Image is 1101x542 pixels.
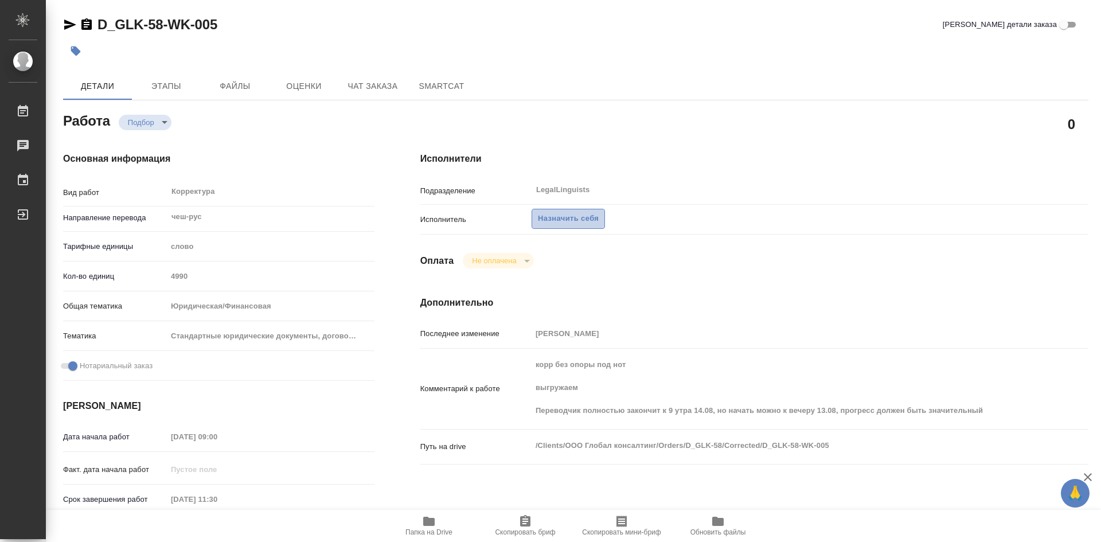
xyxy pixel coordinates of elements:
button: Скопировать бриф [477,510,573,542]
span: Этапы [139,79,194,93]
input: Пустое поле [167,428,267,445]
div: Подбор [463,253,533,268]
input: Пустое поле [167,491,267,508]
span: Назначить себя [538,212,599,225]
span: Детали [70,79,125,93]
span: Папка на Drive [405,528,452,536]
span: Чат заказа [345,79,400,93]
button: Скопировать ссылку для ЯМессенджера [63,18,77,32]
button: Добавить тэг [63,38,88,64]
p: Дата начала работ [63,431,167,443]
p: Факт. дата начала работ [63,464,167,475]
button: Папка на Drive [381,510,477,542]
span: Скопировать мини-бриф [582,528,661,536]
button: Скопировать ссылку [80,18,93,32]
h4: [PERSON_NAME] [63,399,374,413]
h2: 0 [1068,114,1075,134]
input: Пустое поле [532,325,1033,342]
span: Оценки [276,79,331,93]
button: Не оплачена [468,256,520,266]
input: Пустое поле [167,461,267,478]
p: Тарифные единицы [63,241,167,252]
span: Файлы [208,79,263,93]
a: D_GLK-58-WK-005 [97,17,217,32]
p: Вид работ [63,187,167,198]
p: Срок завершения работ [63,494,167,505]
p: Путь на drive [420,441,532,453]
textarea: /Clients/ООО Глобал консалтинг/Orders/D_GLK-58/Corrected/D_GLK-58-WK-005 [532,436,1033,455]
span: [PERSON_NAME] детали заказа [943,19,1057,30]
p: Комментарий к работе [420,383,532,395]
span: 🙏 [1065,481,1085,505]
h4: Исполнители [420,152,1088,166]
p: Направление перевода [63,212,167,224]
span: Нотариальный заказ [80,360,153,372]
button: Обновить файлы [670,510,766,542]
p: Подразделение [420,185,532,197]
button: Назначить себя [532,209,605,229]
p: Кол-во единиц [63,271,167,282]
div: слово [167,237,374,256]
div: Подбор [119,115,171,130]
span: Обновить файлы [690,528,746,536]
button: Подбор [124,118,158,127]
h2: Работа [63,110,110,130]
p: Исполнитель [420,214,532,225]
span: SmartCat [414,79,469,93]
h4: Основная информация [63,152,374,166]
button: 🙏 [1061,479,1090,508]
button: Скопировать мини-бриф [573,510,670,542]
textarea: корр без опоры под нот выгружаем Переводчик полностью закончит к 9 утра 14.08, но начать можно к ... [532,355,1033,420]
h4: Дополнительно [420,296,1088,310]
p: Последнее изменение [420,328,532,340]
input: Пустое поле [167,268,374,284]
h4: Оплата [420,254,454,268]
p: Общая тематика [63,301,167,312]
div: Юридическая/Финансовая [167,297,374,316]
span: Скопировать бриф [495,528,555,536]
div: Стандартные юридические документы, договоры, уставы [167,326,374,346]
p: Тематика [63,330,167,342]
